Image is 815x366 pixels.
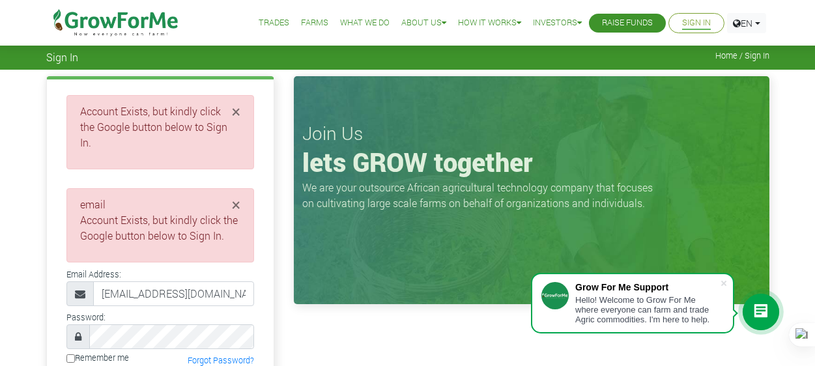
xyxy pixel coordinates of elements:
[66,352,129,364] label: Remember me
[46,51,78,63] span: Sign In
[302,122,761,145] h3: Join Us
[80,197,240,244] li: email
[682,16,711,30] a: Sign In
[232,101,240,122] span: ×
[458,16,521,30] a: How it Works
[302,147,761,178] h1: lets GROW together
[188,355,254,365] a: Forgot Password?
[533,16,582,30] a: Investors
[232,194,240,215] span: ×
[575,282,720,292] div: Grow For Me Support
[232,197,240,212] button: Close
[80,212,240,244] li: Account Exists, but kindly click the Google button below to Sign In.
[727,13,766,33] a: EN
[93,281,254,306] input: Email Address
[602,16,653,30] a: Raise Funds
[575,295,720,324] div: Hello! Welcome to Grow For Me where everyone can farm and trade Agric commodities. I'm here to help.
[66,311,106,324] label: Password:
[301,16,328,30] a: Farms
[340,16,390,30] a: What We Do
[66,354,75,363] input: Remember me
[401,16,446,30] a: About Us
[259,16,289,30] a: Trades
[80,104,240,150] li: Account Exists, but kindly click the Google button below to Sign In.
[232,104,240,119] button: Close
[715,51,769,61] span: Home / Sign In
[66,268,121,281] label: Email Address:
[302,180,661,211] p: We are your outsource African agricultural technology company that focuses on cultivating large s...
